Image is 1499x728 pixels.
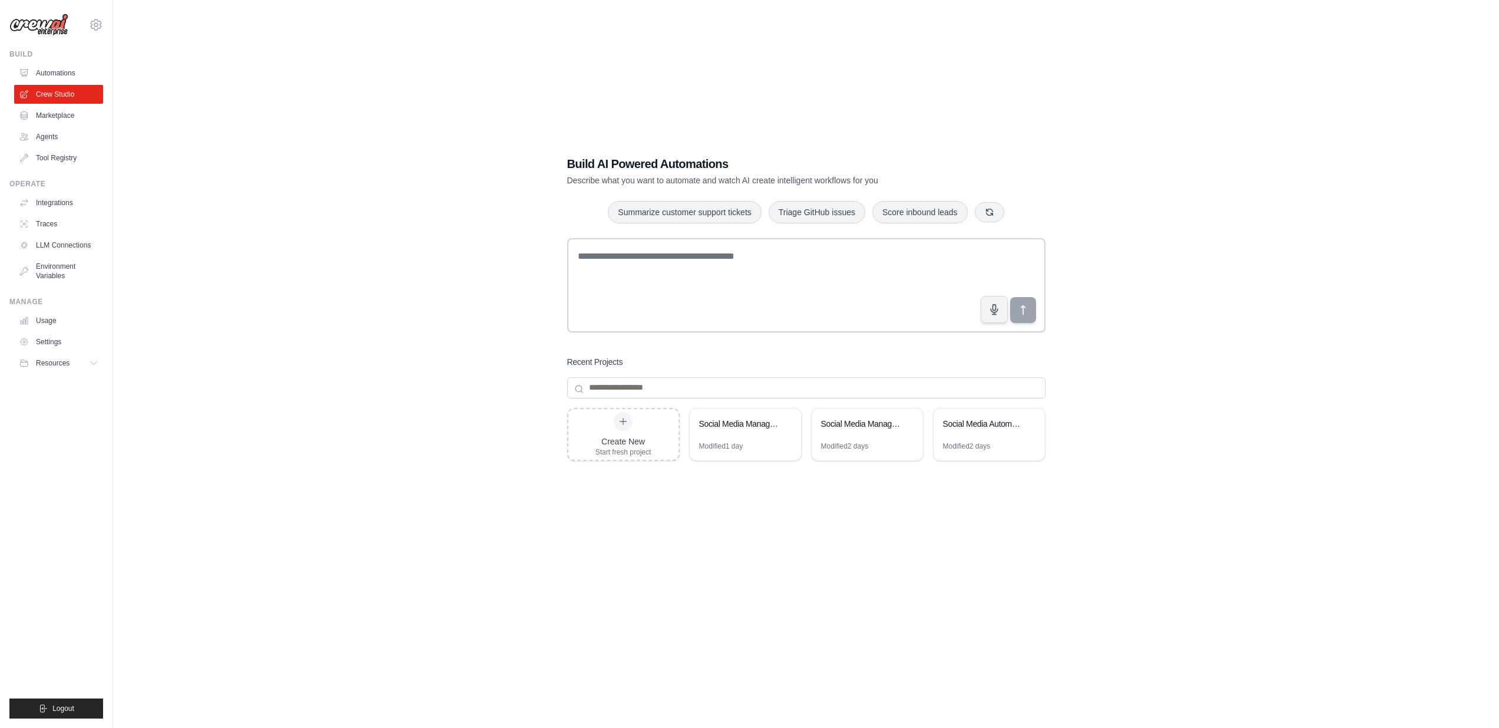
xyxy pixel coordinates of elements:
a: Usage [14,311,103,330]
div: Social Media Management Automation [699,418,780,430]
p: Describe what you want to automate and watch AI create intelligent workflows for you [567,174,963,186]
div: Modified 1 day [699,442,743,451]
div: Modified 2 days [821,442,869,451]
div: Build [9,50,103,59]
div: Operate [9,179,103,189]
div: Social Media Automation Hub [943,418,1024,430]
button: Get new suggestions [975,202,1004,222]
h1: Build AI Powered Automations [567,156,963,172]
div: Create New [595,436,651,447]
a: Automations [14,64,103,83]
div: Manage [9,297,103,307]
a: Tool Registry [14,149,103,167]
a: Marketplace [14,106,103,125]
a: Settings [14,332,103,351]
button: Click to speak your automation idea [981,296,1008,323]
button: Triage GitHub issues [769,201,865,223]
span: Logout [52,704,74,713]
a: Agents [14,127,103,146]
button: Logout [9,699,103,719]
h3: Recent Projects [567,356,623,368]
div: Social Media Management & Analytics Suite [821,418,902,430]
button: Summarize customer support tickets [608,201,761,223]
span: Resources [36,358,70,368]
a: LLM Connections [14,236,103,255]
img: Logo [9,14,68,36]
div: Start fresh project [595,447,651,457]
a: Traces [14,215,103,233]
a: Environment Variables [14,257,103,285]
a: Integrations [14,193,103,212]
a: Crew Studio [14,85,103,104]
button: Score inbound leads [872,201,968,223]
button: Resources [14,354,103,373]
div: Modified 2 days [943,442,991,451]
